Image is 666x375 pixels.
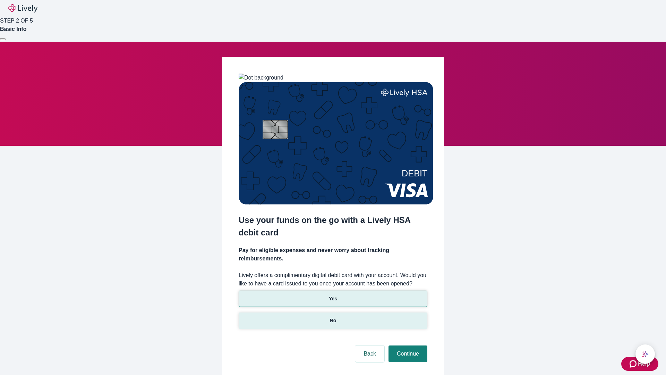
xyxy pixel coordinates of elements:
[239,291,427,307] button: Yes
[388,345,427,362] button: Continue
[8,4,37,12] img: Lively
[239,214,427,239] h2: Use your funds on the go with a Lively HSA debit card
[642,351,649,358] svg: Lively AI Assistant
[630,360,638,368] svg: Zendesk support icon
[239,312,427,329] button: No
[621,357,658,371] button: Zendesk support iconHelp
[329,295,337,302] p: Yes
[330,317,336,324] p: No
[355,345,384,362] button: Back
[239,271,427,288] label: Lively offers a complimentary digital debit card with your account. Would you like to have a card...
[239,246,427,263] h4: Pay for eligible expenses and never worry about tracking reimbursements.
[638,360,650,368] span: Help
[635,344,655,364] button: chat
[239,82,433,205] img: Debit card
[239,74,283,82] img: Dot background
